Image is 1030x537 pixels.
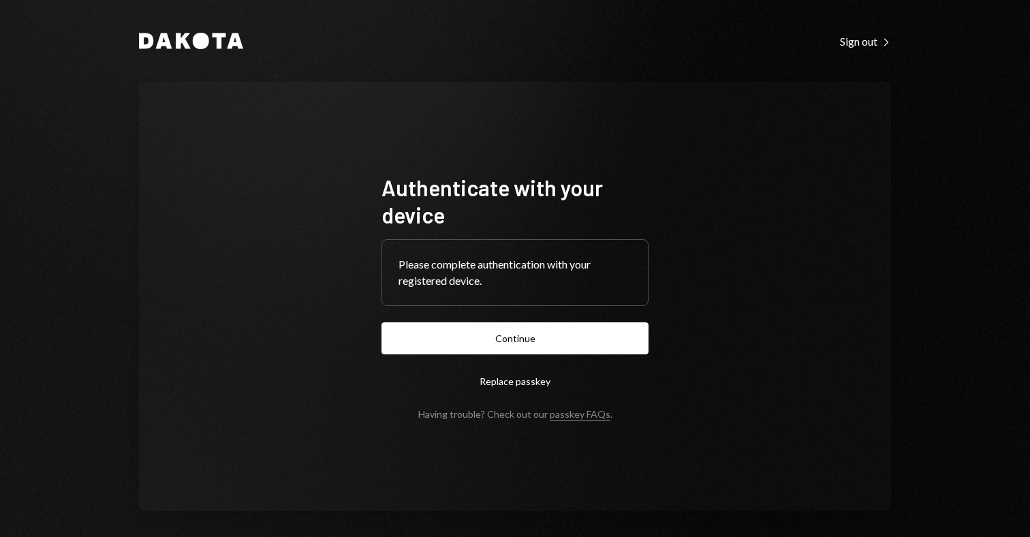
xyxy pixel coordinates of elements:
[550,408,610,421] a: passkey FAQs
[381,174,649,228] h1: Authenticate with your device
[840,33,891,48] a: Sign out
[840,35,891,48] div: Sign out
[381,322,649,354] button: Continue
[381,365,649,397] button: Replace passkey
[399,256,631,289] div: Please complete authentication with your registered device.
[418,408,612,420] div: Having trouble? Check out our .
